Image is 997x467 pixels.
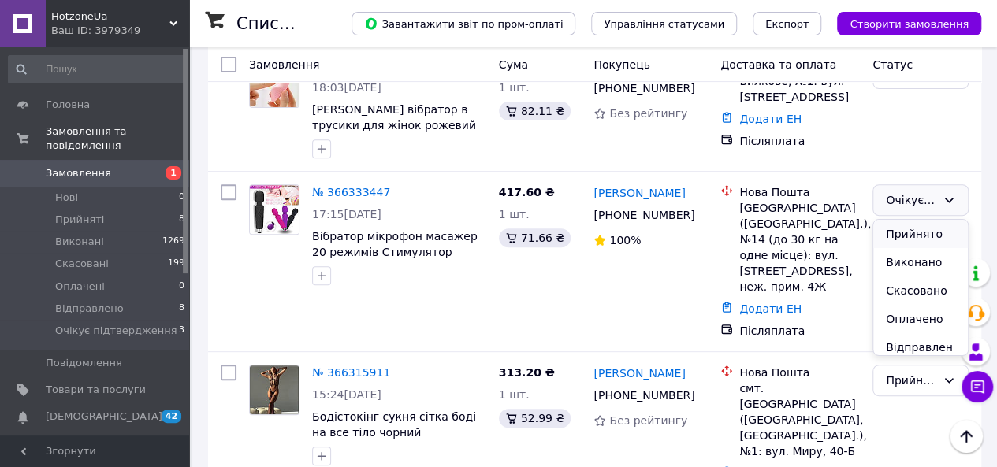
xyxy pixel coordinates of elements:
[55,324,177,338] span: Очікує підтвердження
[872,58,913,71] span: Статус
[166,166,181,180] span: 1
[168,257,184,271] span: 199
[55,257,109,271] span: Скасовані
[873,220,968,248] li: Прийнято
[179,280,184,294] span: 0
[593,365,685,381] a: [PERSON_NAME]
[590,384,695,406] div: [PHONE_NUMBER]
[250,365,299,414] img: Фото товару
[312,208,381,221] span: 17:15[DATE]
[499,186,555,198] span: 417.60 ₴
[499,409,571,428] div: 52.99 ₴
[886,191,936,209] div: Очікує підтвердження
[46,166,111,180] span: Замовлення
[46,383,146,397] span: Товари та послуги
[873,333,968,377] li: Відправлено
[249,184,299,235] a: Фото товару
[46,410,162,424] span: [DEMOGRAPHIC_DATA]
[312,230,478,290] a: Вібратор мікрофон масажер 20 режимів Стимулятор клітора чорний для жінок маленький
[162,410,181,423] span: 42
[8,55,186,83] input: Пошук
[873,248,968,276] li: Виконано
[179,324,184,338] span: 3
[739,323,860,339] div: Післяплата
[55,302,124,316] span: Відправлено
[312,388,381,401] span: 15:24[DATE]
[51,24,189,38] div: Ваш ID: 3979349
[765,18,809,30] span: Експорт
[873,276,968,305] li: Скасовано
[249,57,299,108] a: Фото товару
[609,107,687,120] span: Без рейтингу
[609,414,687,427] span: Без рейтингу
[46,124,189,153] span: Замовлення та повідомлення
[739,380,860,459] div: смт. [GEOGRAPHIC_DATA] ([GEOGRAPHIC_DATA], [GEOGRAPHIC_DATA].), №1: вул. Миру, 40-Б
[753,12,822,35] button: Експорт
[950,420,983,453] button: Наверх
[179,191,184,205] span: 0
[312,410,477,454] a: Бодістокінг сукня сітка боді на все тіло чорний сексуальна білизна прозора
[499,102,571,120] div: 82.11 ₴
[499,388,530,401] span: 1 шт.
[364,17,563,31] span: Завантажити звіт по пром-оплаті
[604,18,724,30] span: Управління статусами
[609,234,641,246] span: 100%
[236,14,396,33] h1: Список замовлень
[739,302,802,315] a: Додати ЕН
[179,302,184,316] span: 8
[739,73,860,105] div: Вилкове, №1: вул. [STREET_ADDRESS]
[249,58,319,71] span: Замовлення
[499,81,530,94] span: 1 шт.
[249,365,299,415] a: Фото товару
[499,228,571,247] div: 71.66 ₴
[886,372,936,389] div: Прийнято
[837,12,981,35] button: Створити замовлення
[590,77,695,99] div: [PHONE_NUMBER]
[312,81,381,94] span: 18:03[DATE]
[55,280,105,294] span: Оплачені
[850,18,969,30] span: Створити замовлення
[591,12,737,35] button: Управління статусами
[312,186,390,198] a: № 366333447
[739,365,860,380] div: Нова Пошта
[46,98,90,112] span: Головна
[821,17,981,29] a: Створити замовлення
[962,371,993,402] button: Чат з покупцем
[312,103,477,179] a: [PERSON_NAME] вібратор в трусики для жінок рожевий інтимна іграшка стимуляція вагіни і клітора ко...
[312,366,390,379] a: № 366315911
[46,356,122,370] span: Повідомлення
[51,9,169,24] span: HotzoneUa
[593,185,685,201] a: [PERSON_NAME]
[250,58,299,107] img: Фото товару
[55,235,104,249] span: Виконані
[739,200,860,295] div: [GEOGRAPHIC_DATA] ([GEOGRAPHIC_DATA].), №14 (до 30 кг на одне місце): вул. [STREET_ADDRESS], неж....
[739,113,802,125] a: Додати ЕН
[352,12,575,35] button: Завантажити звіт по пром-оплаті
[590,204,695,226] div: [PHONE_NUMBER]
[179,213,184,227] span: 8
[499,208,530,221] span: 1 шт.
[55,213,104,227] span: Прийняті
[873,305,968,333] li: Оплачено
[499,58,528,71] span: Cума
[720,58,836,71] span: Доставка та оплата
[499,366,555,379] span: 313.20 ₴
[250,185,299,234] img: Фото товару
[162,235,184,249] span: 1269
[593,58,649,71] span: Покупець
[739,133,860,149] div: Післяплата
[55,191,78,205] span: Нові
[739,184,860,200] div: Нова Пошта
